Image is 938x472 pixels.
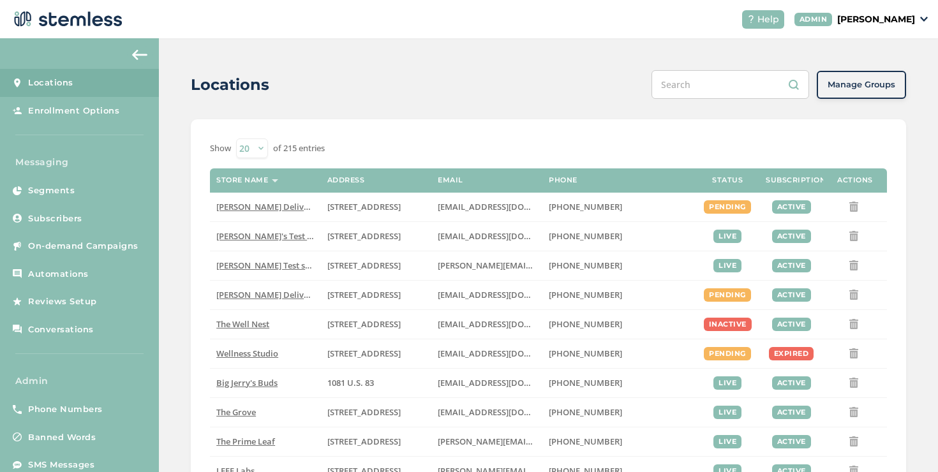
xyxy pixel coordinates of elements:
label: Big Jerry's Buds [216,378,315,388]
label: 5241 Center Boulevard [327,260,426,271]
div: active [772,288,811,302]
span: [STREET_ADDRESS] [327,436,401,447]
label: 123 East Main Street [327,231,426,242]
label: Wellness Studio [216,348,315,359]
div: pending [704,200,751,214]
label: Store name [216,176,268,184]
div: pending [704,288,751,302]
button: Manage Groups [817,71,906,99]
label: (269) 929-8463 [549,319,689,330]
span: Enrollment Options [28,105,119,117]
span: [STREET_ADDRESS] [327,260,401,271]
span: Automations [28,268,89,281]
label: (269) 929-8463 [549,348,689,359]
label: john@theprimeleaf.com [438,436,536,447]
span: [PERSON_NAME][EMAIL_ADDRESS][DOMAIN_NAME] [438,260,642,271]
span: Locations [28,77,73,89]
label: 1081 U.S. 83 [327,378,426,388]
label: 4120 East Speedway Boulevard [327,436,426,447]
span: Segments [28,184,75,197]
label: dexter@thegroveca.com [438,407,536,418]
label: Status [712,176,743,184]
label: of 215 entries [273,142,325,155]
label: Hazel Delivery [216,202,315,212]
span: Big Jerry's Buds [216,377,278,388]
span: [PHONE_NUMBER] [549,289,622,300]
span: [PERSON_NAME][EMAIL_ADDRESS][DOMAIN_NAME] [438,436,642,447]
label: (503) 804-9208 [549,231,689,242]
span: [PHONE_NUMBER] [549,377,622,388]
div: live [713,376,741,390]
div: ADMIN [794,13,833,26]
div: active [772,259,811,272]
span: [PERSON_NAME]'s Test Store [216,230,328,242]
span: The Prime Leaf [216,436,275,447]
span: [PHONE_NUMBER] [549,318,622,330]
label: info@bigjerrysbuds.com [438,378,536,388]
img: logo-dark-0685b13c.svg [10,6,123,32]
div: live [713,259,741,272]
span: Subscribers [28,212,82,225]
img: icon-help-white-03924b79.svg [747,15,755,23]
span: On-demand Campaigns [28,240,138,253]
label: vmrobins@gmail.com [438,348,536,359]
label: 17523 Ventura Boulevard [327,290,426,300]
span: [STREET_ADDRESS] [327,406,401,418]
label: 1005 4th Avenue [327,319,426,330]
label: arman91488@gmail.com [438,290,536,300]
label: (818) 561-0790 [549,290,689,300]
label: (818) 561-0790 [549,202,689,212]
label: 123 Main Street [327,348,426,359]
label: Swapnil Test store [216,260,315,271]
div: active [772,230,811,243]
span: [PERSON_NAME] Delivery [216,201,316,212]
span: [STREET_ADDRESS] [327,201,401,212]
span: [STREET_ADDRESS] [327,289,401,300]
div: live [713,230,741,243]
div: active [772,435,811,448]
span: Phone Numbers [28,403,103,416]
span: Wellness Studio [216,348,278,359]
label: Show [210,142,231,155]
div: expired [769,347,814,360]
span: [PHONE_NUMBER] [549,201,622,212]
span: [EMAIL_ADDRESS][DOMAIN_NAME] [438,377,577,388]
span: Banned Words [28,431,96,444]
span: [EMAIL_ADDRESS][DOMAIN_NAME] [438,406,577,418]
iframe: Chat Widget [874,411,938,472]
label: 17523 Ventura Boulevard [327,202,426,212]
label: Hazel Delivery 4 [216,290,315,300]
span: [EMAIL_ADDRESS][DOMAIN_NAME] [438,201,577,212]
img: icon-arrow-back-accent-c549486e.svg [132,50,147,60]
div: pending [704,347,751,360]
label: The Well Nest [216,319,315,330]
span: Help [757,13,779,26]
label: (520) 272-8455 [549,436,689,447]
label: arman91488@gmail.com [438,202,536,212]
div: live [713,435,741,448]
span: Conversations [28,323,94,336]
div: active [772,200,811,214]
div: active [772,406,811,419]
span: [PHONE_NUMBER] [549,406,622,418]
label: (503) 332-4545 [549,260,689,271]
label: swapnil@stemless.co [438,260,536,271]
span: [EMAIL_ADDRESS][DOMAIN_NAME] [438,289,577,300]
label: Subscription [766,176,826,184]
img: icon-sort-1e1d7615.svg [272,179,278,182]
span: [PHONE_NUMBER] [549,260,622,271]
p: [PERSON_NAME] [837,13,915,26]
label: The Grove [216,407,315,418]
label: Phone [549,176,577,184]
span: [PERSON_NAME] Delivery 4 [216,289,323,300]
span: SMS Messages [28,459,94,471]
label: (580) 539-1118 [549,378,689,388]
span: [EMAIL_ADDRESS][DOMAIN_NAME] [438,230,577,242]
label: Brian's Test Store [216,231,315,242]
span: The Well Nest [216,318,269,330]
span: Manage Groups [828,78,895,91]
div: live [713,406,741,419]
label: brianashen@gmail.com [438,231,536,242]
span: [EMAIL_ADDRESS][DOMAIN_NAME] [438,348,577,359]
